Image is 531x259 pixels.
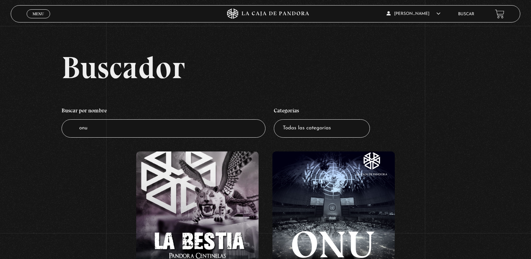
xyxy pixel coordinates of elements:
[62,52,520,83] h2: Buscador
[458,12,474,16] a: Buscar
[32,12,44,16] span: Menu
[386,12,440,16] span: [PERSON_NAME]
[495,9,504,18] a: View your shopping cart
[30,18,47,22] span: Cerrar
[274,104,370,120] h4: Categorías
[62,104,265,120] h4: Buscar por nombre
